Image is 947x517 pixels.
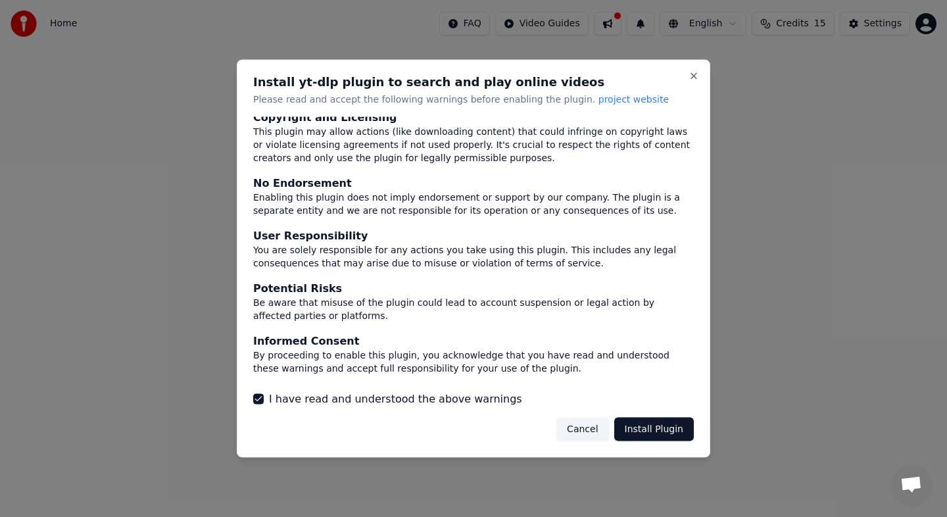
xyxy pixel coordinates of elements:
[556,417,608,441] button: Cancel
[269,391,522,406] label: I have read and understood the above warnings
[253,175,694,191] div: No Endorsement
[253,191,694,217] div: Enabling this plugin does not imply endorsement or support by our company. The plugin is a separa...
[253,76,694,88] h2: Install yt-dlp plugin to search and play online videos
[614,417,694,441] button: Install Plugin
[253,333,694,349] div: Informed Consent
[253,243,694,270] div: You are solely responsible for any actions you take using this plugin. This includes any legal co...
[598,94,669,105] span: project website
[253,349,694,375] div: By proceeding to enable this plugin, you acknowledge that you have read and understood these warn...
[253,280,694,296] div: Potential Risks
[253,125,694,164] div: This plugin may allow actions (like downloading content) that could infringe on copyright laws or...
[253,228,694,243] div: User Responsibility
[253,296,694,322] div: Be aware that misuse of the plugin could lead to account suspension or legal action by affected p...
[253,93,694,107] p: Please read and accept the following warnings before enabling the plugin.
[253,109,694,125] div: Copyright and Licensing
